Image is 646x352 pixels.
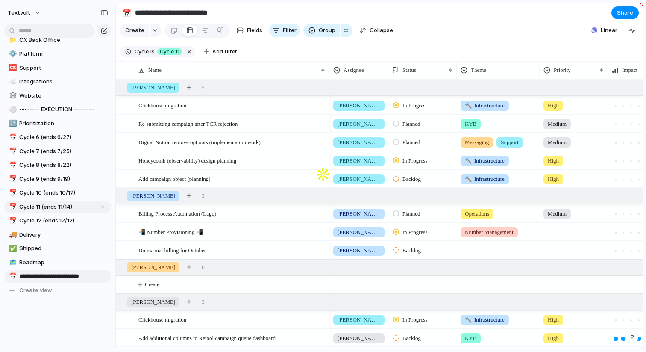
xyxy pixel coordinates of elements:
span: Infrastructure [465,157,505,165]
div: 📅 [9,146,15,156]
a: 🕸️Website [4,89,111,102]
span: Cycle 11 [160,48,179,56]
span: Impact [622,66,637,74]
span: Clickhouse migration [138,100,186,110]
span: Website [19,92,108,100]
span: High [548,157,559,165]
a: 📅Cycle 7 (ends 7/25) [4,145,111,158]
a: 📅Cycle 6 (ends 6/27) [4,131,111,144]
span: [PERSON_NAME] [338,228,380,237]
div: 🆘 [9,63,15,73]
span: Digital Notion remove opt outs (implementation work) [138,137,261,147]
div: ✅Shipped [4,242,111,255]
a: 📅 [4,270,111,283]
button: Fields [233,24,266,37]
div: 📅Cycle 12 (ends 12/12) [4,214,111,227]
span: [PERSON_NAME] [131,298,175,306]
span: Messaging [465,138,489,147]
span: [PERSON_NAME] [338,246,380,255]
button: ☁️ [8,77,16,86]
div: 📅Cycle 11 (ends 11/14) [4,201,111,213]
a: 📁CX Back Office [4,34,111,47]
span: Filter [283,26,297,35]
span: Support [501,138,518,147]
span: [PERSON_NAME] [338,120,380,128]
button: Collapse [356,24,396,37]
span: Delivery [19,231,108,239]
button: Add filter [199,46,242,58]
span: Share [617,9,633,17]
div: 📅 [9,272,15,281]
div: 🚚 [9,230,15,240]
span: Create [125,26,144,35]
span: Support [19,64,108,72]
button: ✅ [8,244,16,253]
span: Add additional columns to Retool campaign queue dashboard [138,333,276,343]
span: 📲 Number Provisioning 📲 [138,227,203,237]
button: Create view [4,284,111,297]
span: Cycle 11 (ends 11/14) [19,203,108,211]
span: Linear [601,26,617,35]
span: 🔨 [465,317,472,323]
div: 📅 [9,133,15,142]
span: High [548,334,559,343]
a: ⚙️Platform [4,47,111,60]
span: [PERSON_NAME] [131,263,175,272]
div: ☁️Integrations [4,75,111,88]
span: 3 [202,192,205,200]
a: 🔢Prioritization [4,117,111,130]
span: Create view [19,286,52,295]
span: -------- EXECUTION -------- [19,105,108,114]
span: [PERSON_NAME] [338,316,380,324]
span: Name [148,66,161,74]
span: Clickhouse migration [138,314,186,324]
div: ⚙️ [9,49,15,59]
button: 📅 [8,175,16,183]
a: 📅Cycle 8 (ends 8/22) [4,159,111,172]
button: 📅 [8,189,16,197]
button: Cycle 11 [156,47,184,56]
span: Backlog [402,246,421,255]
button: 📅 [8,203,16,211]
span: Add filter [212,48,237,56]
span: Cycle 12 (ends 12/12) [19,216,108,225]
span: Roadmap [19,258,108,267]
span: 🔨 [465,102,472,109]
span: Planned [402,138,420,147]
span: [PERSON_NAME] [131,83,175,92]
span: [PERSON_NAME] [338,138,380,147]
a: 🆘Support [4,62,111,74]
div: 📅 [9,188,15,198]
div: ✅ [9,244,15,254]
button: 📅 [8,216,16,225]
a: 📅Cycle 9 (ends 9/19) [4,173,111,186]
div: 📅 [9,174,15,184]
span: High [548,101,559,110]
span: Backlog [402,334,421,343]
span: 3 [202,298,205,306]
span: Cycle 7 (ends 7/25) [19,147,108,156]
button: 🆘 [8,64,16,72]
span: Priority [554,66,571,74]
button: Group [303,24,340,37]
span: 0 [202,263,205,272]
a: 🚚Delivery [4,228,111,241]
button: 🔢 [8,119,16,128]
a: 📅Cycle 10 (ends 10/17) [4,186,111,199]
button: 📅 [8,272,16,281]
span: Planned [402,120,420,128]
span: Honeycomb (observability) design planning [138,155,236,165]
button: textvolt [4,6,45,20]
span: In Progress [402,157,428,165]
span: Billing Process Automation (Lago) [138,208,216,218]
span: [PERSON_NAME] [338,210,380,218]
button: Filter [269,24,300,37]
span: Medium [548,138,567,147]
button: 📅 [8,147,16,156]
